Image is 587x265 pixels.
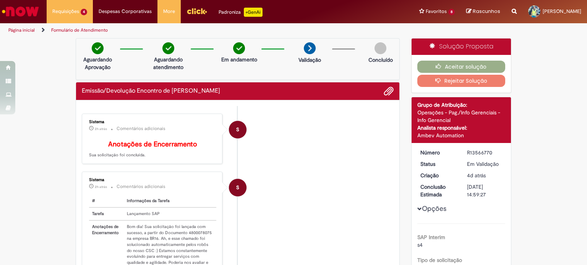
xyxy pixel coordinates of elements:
[417,75,506,87] button: Rejeitar Solução
[417,61,506,73] button: Aceitar solução
[117,183,165,190] small: Comentários adicionais
[89,195,124,207] th: #
[117,125,165,132] small: Comentários adicionais
[467,149,503,156] div: R13566770
[417,101,506,109] div: Grupo de Atribuição:
[124,207,216,220] td: Lançamento SAP
[92,42,104,54] img: check-circle-green.png
[298,56,321,64] p: Validação
[448,9,455,15] span: 8
[467,172,486,179] time: 25/09/2025 14:01:08
[415,183,462,198] dt: Conclusão Estimada
[163,8,175,15] span: More
[236,120,239,139] span: S
[219,8,263,17] div: Padroniza
[81,9,87,15] span: 4
[162,42,174,54] img: check-circle-green.png
[244,8,263,17] p: +GenAi
[467,160,503,168] div: Em Validação
[95,127,107,131] span: 2h atrás
[417,132,506,139] div: Ambev Automation
[415,149,462,156] dt: Número
[415,172,462,179] dt: Criação
[467,172,486,179] span: 4d atrás
[417,257,462,263] b: Tipo de solicitação
[412,39,511,55] div: Solução Proposta
[79,56,116,71] p: Aguardando Aprovação
[236,178,239,197] span: S
[473,8,500,15] span: Rascunhos
[417,109,506,124] div: Operações - Pag./Info Gerenciais - Info Gerencial
[467,172,503,179] div: 25/09/2025 14:01:08
[375,42,386,54] img: img-circle-grey.png
[51,27,108,33] a: Formulário de Atendimento
[89,141,216,158] p: Sua solicitação foi concluída.
[186,5,207,17] img: click_logo_yellow_360x200.png
[89,207,124,220] th: Tarefa
[221,56,257,63] p: Em andamento
[52,8,79,15] span: Requisições
[95,185,107,189] time: 29/09/2025 09:49:44
[384,86,394,96] button: Adicionar anexos
[150,56,187,71] p: Aguardando atendimento
[82,88,220,95] h2: Emissão/Devolução Encontro de Contas Fornecedor Histórico de tíquete
[6,23,386,37] ul: Trilhas de página
[95,185,107,189] span: 2h atrás
[99,8,152,15] span: Despesas Corporativas
[8,27,35,33] a: Página inicial
[415,160,462,168] dt: Status
[89,178,216,182] div: Sistema
[304,42,316,54] img: arrow-next.png
[417,124,506,132] div: Analista responsável:
[417,241,423,248] span: s4
[543,8,581,14] span: [PERSON_NAME]
[229,121,246,138] div: System
[467,183,503,198] div: [DATE] 14:59:27
[466,8,500,15] a: Rascunhos
[426,8,447,15] span: Favoritos
[368,56,393,64] p: Concluído
[89,120,216,124] div: Sistema
[1,4,40,19] img: ServiceNow
[124,195,216,207] th: Informações da Tarefa
[95,127,107,131] time: 29/09/2025 09:49:46
[229,179,246,196] div: System
[417,234,445,241] b: SAP Interim
[233,42,245,54] img: check-circle-green.png
[108,140,197,149] b: Anotações de Encerramento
